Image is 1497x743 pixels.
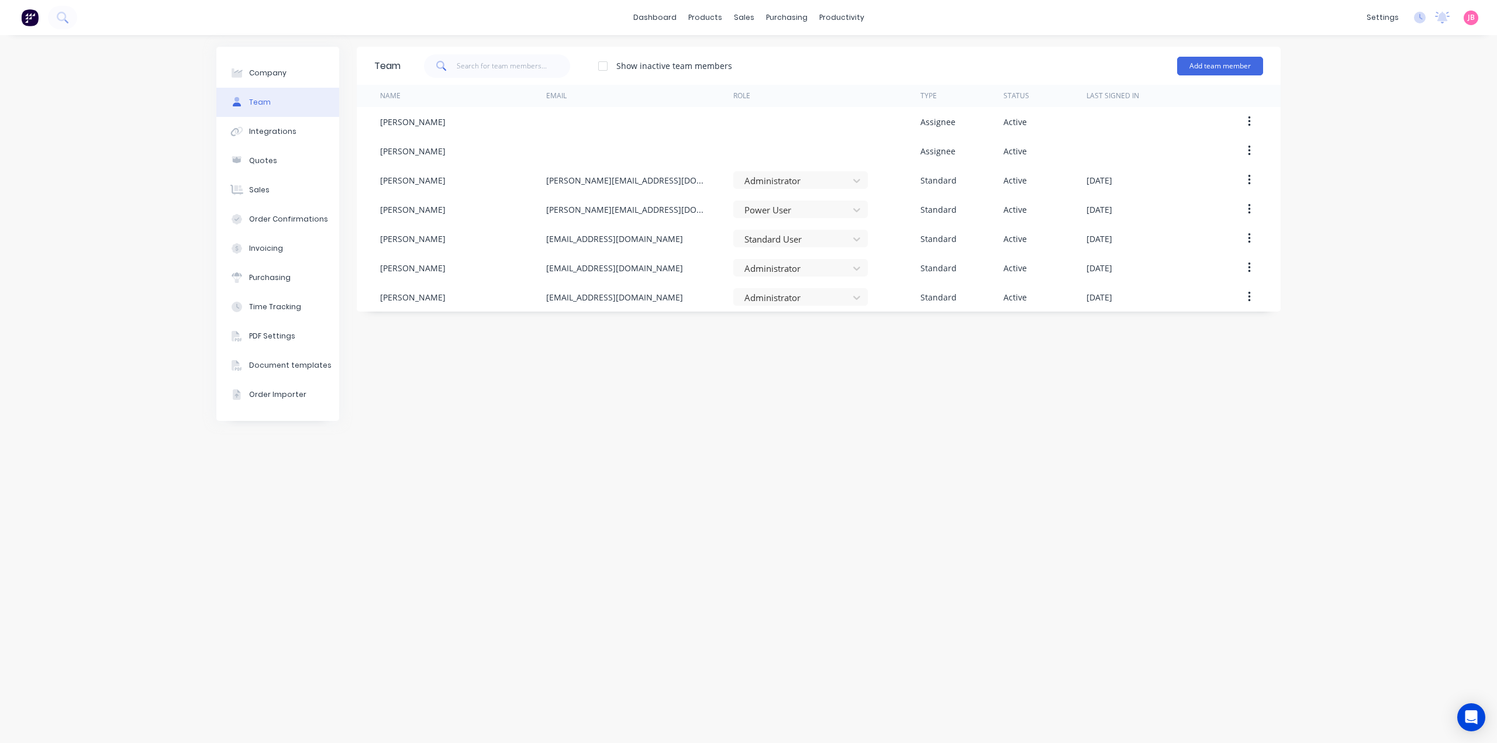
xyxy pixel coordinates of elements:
div: Standard [920,233,957,245]
div: Quotes [249,155,277,166]
div: Active [1003,233,1027,245]
div: [PERSON_NAME] [380,262,446,274]
div: Purchasing [249,272,291,283]
div: [DATE] [1086,291,1112,303]
div: [DATE] [1086,203,1112,216]
button: Team [216,88,339,117]
div: purchasing [760,9,813,26]
button: Order Confirmations [216,205,339,234]
div: [PERSON_NAME] [380,116,446,128]
div: [DATE] [1086,233,1112,245]
button: Quotes [216,146,339,175]
button: Time Tracking [216,292,339,322]
div: PDF Settings [249,331,295,341]
button: Document templates [216,351,339,380]
div: Integrations [249,126,296,137]
div: Order Importer [249,389,306,400]
div: Assignee [920,116,956,128]
div: Standard [920,203,957,216]
button: Company [216,58,339,88]
button: Integrations [216,117,339,146]
button: Sales [216,175,339,205]
div: Active [1003,291,1027,303]
a: dashboard [627,9,682,26]
div: Active [1003,203,1027,216]
div: Standard [920,262,957,274]
img: Factory [21,9,39,26]
div: [PERSON_NAME] [380,203,446,216]
div: Role [733,91,750,101]
div: products [682,9,728,26]
div: [PERSON_NAME] [380,174,446,186]
div: [PERSON_NAME][EMAIL_ADDRESS][DOMAIN_NAME] [546,203,710,216]
div: Sales [249,185,270,195]
div: [EMAIL_ADDRESS][DOMAIN_NAME] [546,291,683,303]
div: Invoicing [249,243,283,254]
div: Team [374,59,401,73]
div: Active [1003,145,1027,157]
button: Order Importer [216,380,339,409]
div: Type [920,91,937,101]
div: Name [380,91,401,101]
div: [EMAIL_ADDRESS][DOMAIN_NAME] [546,262,683,274]
div: [EMAIL_ADDRESS][DOMAIN_NAME] [546,233,683,245]
div: Document templates [249,360,332,371]
div: Assignee [920,145,956,157]
div: Email [546,91,567,101]
div: sales [728,9,760,26]
button: PDF Settings [216,322,339,351]
div: Active [1003,174,1027,186]
div: Last signed in [1086,91,1139,101]
div: Active [1003,116,1027,128]
div: [PERSON_NAME] [380,145,446,157]
div: [PERSON_NAME] [380,291,446,303]
div: productivity [813,9,870,26]
div: Status [1003,91,1029,101]
div: [PERSON_NAME][EMAIL_ADDRESS][DOMAIN_NAME] [546,174,710,186]
div: Show inactive team members [616,60,732,72]
button: Add team member [1177,57,1263,75]
input: Search for team members... [457,54,571,78]
button: Purchasing [216,263,339,292]
div: Open Intercom Messenger [1457,703,1485,731]
div: [PERSON_NAME] [380,233,446,245]
div: Company [249,68,287,78]
div: Team [249,97,271,108]
span: JB [1468,12,1475,23]
div: Standard [920,174,957,186]
div: Order Confirmations [249,214,328,224]
div: Standard [920,291,957,303]
button: Invoicing [216,234,339,263]
div: Time Tracking [249,302,301,312]
div: settings [1361,9,1405,26]
div: [DATE] [1086,174,1112,186]
div: Active [1003,262,1027,274]
div: [DATE] [1086,262,1112,274]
